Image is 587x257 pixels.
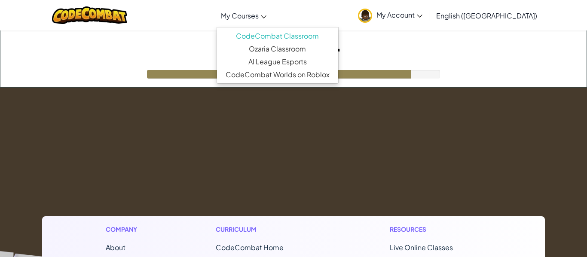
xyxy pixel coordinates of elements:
span: My Account [376,10,422,19]
h1: Loading... [0,30,587,57]
span: English ([GEOGRAPHIC_DATA]) [436,11,537,20]
a: CodeCombat Worlds on Roblox [217,68,338,81]
h1: Company [106,225,146,234]
h1: Curriculum [216,225,320,234]
span: CodeCombat Home [216,243,284,252]
img: CodeCombat logo [52,6,127,24]
a: Live Online Classes [390,243,453,252]
span: My Courses [221,11,259,20]
a: Ozaria Classroom [217,42,338,55]
a: About [106,243,125,252]
a: English ([GEOGRAPHIC_DATA]) [432,4,541,27]
a: My Account [354,2,427,29]
h1: Resources [390,225,481,234]
img: avatar [358,9,372,23]
a: CodeCombat Classroom [217,30,338,42]
a: My Courses [217,4,271,27]
a: AI League Esports [217,55,338,68]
